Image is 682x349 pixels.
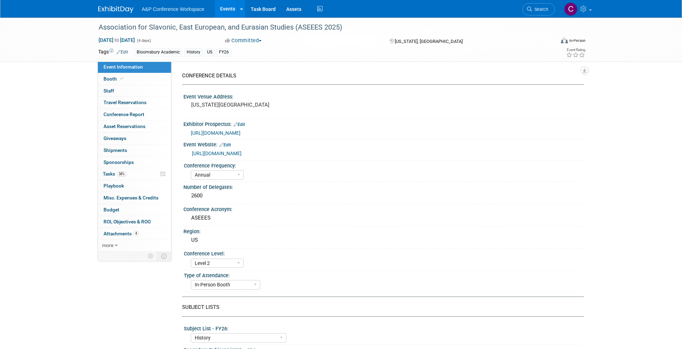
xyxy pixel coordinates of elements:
i: Booth reservation complete [120,77,124,81]
a: Budget [98,204,171,216]
a: Travel Reservations [98,97,171,108]
a: Edit [233,122,245,127]
a: Giveaways [98,133,171,144]
div: Event Format [513,37,586,47]
div: ASEEES [189,212,579,223]
div: In-Person [569,38,586,43]
a: Event Information [98,61,171,73]
div: Exhibitor Prospectus: [183,119,584,128]
span: Staff [104,88,114,94]
span: Shipments [104,147,127,153]
td: Tags [98,48,128,56]
a: Conference Report [98,109,171,120]
span: Tasks [103,171,126,177]
span: ROI, Objectives & ROO [104,219,151,224]
span: 38% [117,171,126,177]
div: Region: [183,226,584,235]
span: Giveaways [104,135,126,141]
span: more [102,242,113,248]
a: [URL][DOMAIN_NAME] [192,151,242,156]
a: Tasks38% [98,168,171,180]
a: Shipments [98,145,171,156]
div: Association for Slavonic, East European, and Eurasian Studies (ASEEES 2025) [96,21,544,34]
span: Event Information [104,64,143,70]
a: Sponsorships [98,157,171,168]
span: (4 days) [136,38,151,43]
span: [US_STATE], [GEOGRAPHIC_DATA] [395,39,463,44]
a: more [98,240,171,251]
div: Conference Acronym: [183,204,584,213]
span: Sponsorships [104,159,134,165]
td: Personalize Event Tab Strip [145,252,157,261]
div: Number of Delegates: [183,182,584,191]
img: Format-Inperson.png [561,38,568,43]
a: Misc. Expenses & Credits [98,192,171,204]
a: Edit [117,50,128,55]
span: Search [532,7,548,12]
div: Conference Level: [184,248,581,257]
div: US [205,49,214,56]
span: Attachments [104,231,139,236]
div: 2600 [189,190,579,201]
span: A&P Conference Workspace [142,6,205,12]
span: Asset Reservations [104,123,145,129]
div: Subject List - FY26: [184,323,581,332]
div: Bloomsbury Academic [134,49,182,56]
div: History [184,49,202,56]
div: Type of Attendance: [184,270,581,279]
a: Attachments4 [98,228,171,240]
span: Conference Report [104,112,144,117]
span: Budget [104,207,119,212]
img: ExhibitDay [98,6,133,13]
a: ROI, Objectives & ROO [98,216,171,228]
a: Playbook [98,180,171,192]
div: SUBJECT LISTS [182,304,579,311]
div: CONFERENCE DETAILS [182,72,579,80]
span: [DATE] [DATE] [98,37,135,43]
div: Conference Frequency: [184,160,581,169]
span: Playbook [104,183,124,189]
a: Staff [98,85,171,97]
span: Booth [104,76,125,82]
img: Christine Ritchlin [564,2,577,16]
td: Toggle Event Tabs [157,252,171,261]
div: US [189,235,579,246]
div: Event Website: [183,139,584,148]
span: 4 [133,231,139,236]
a: Search [523,3,555,15]
div: Event Venue Address: [183,91,584,100]
pre: [US_STATE][GEOGRAPHIC_DATA] [191,102,343,108]
span: Misc. Expenses & Credits [104,195,158,201]
div: FY26 [217,49,231,56]
a: Asset Reservations [98,121,171,132]
a: [URL][DOMAIN_NAME] [191,130,240,136]
div: Event Rating [566,48,585,52]
button: Committed [223,37,264,44]
span: to [113,37,120,43]
a: Edit [219,142,231,147]
span: Travel Reservations [104,100,146,105]
a: Booth [98,73,171,85]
